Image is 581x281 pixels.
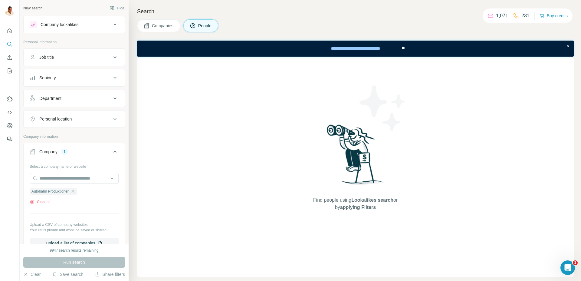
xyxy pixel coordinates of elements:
[540,12,568,20] button: Buy credits
[5,107,15,118] button: Use Surfe API
[351,197,393,203] span: Lookalikes search
[24,17,125,32] button: Company lookalikes
[5,6,15,16] img: Avatar
[24,112,125,126] button: Personal location
[5,120,15,131] button: Dashboard
[152,23,174,29] span: Companies
[23,5,42,11] div: New search
[521,12,530,19] p: 231
[573,260,578,265] span: 1
[23,134,125,139] p: Company information
[50,248,99,253] div: 9947 search results remaining
[30,199,50,205] button: Clear all
[560,260,575,275] iframe: Intercom live chat
[137,41,574,57] iframe: Banner
[30,222,119,227] p: Upload a CSV of company websites.
[198,23,212,29] span: People
[95,271,125,277] button: Share filters
[340,205,376,210] span: applying Filters
[24,144,125,161] button: Company1
[39,54,54,60] div: Job title
[5,39,15,50] button: Search
[137,7,574,16] h4: Search
[5,52,15,63] button: Enrich CSV
[52,271,83,277] button: Save search
[30,227,119,233] p: Your list is private and won't be saved or shared.
[5,134,15,144] button: Feedback
[5,65,15,76] button: My lists
[24,71,125,85] button: Seniority
[30,238,119,249] button: Upload a list of companies
[324,123,387,190] img: Surfe Illustration - Woman searching with binoculars
[41,21,78,28] div: Company lookalikes
[23,39,125,45] p: Personal information
[105,4,129,13] button: Hide
[24,50,125,64] button: Job title
[307,197,404,211] span: Find people using or by
[356,81,410,135] img: Surfe Illustration - Stars
[23,271,41,277] button: Clear
[24,91,125,106] button: Department
[5,25,15,36] button: Quick start
[31,189,69,194] span: Autobahn Produktionen
[61,149,68,154] div: 1
[496,12,508,19] p: 1,071
[30,161,119,169] div: Select a company name or website
[39,149,57,155] div: Company
[39,116,72,122] div: Personal location
[39,75,56,81] div: Seniority
[5,94,15,104] button: Use Surfe on LinkedIn
[39,95,61,101] div: Department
